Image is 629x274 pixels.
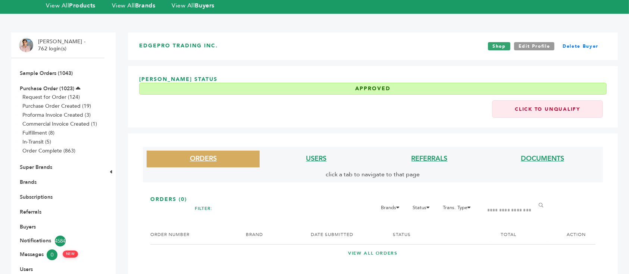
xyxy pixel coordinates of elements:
[20,179,37,186] a: Brands
[20,70,73,77] a: Sample Orders (1043)
[237,225,301,244] th: BRAND
[514,42,555,50] a: Edit Profile
[384,225,491,244] th: STATUS
[69,1,95,10] strong: Products
[492,100,603,118] a: Click to Unqualify
[195,203,213,214] h2: FILTER:
[20,208,41,215] a: Referrals
[22,94,80,101] a: Request for Order (124)
[482,203,539,218] input: Filter by keywords
[488,42,510,50] a: Shop
[20,164,52,171] a: Super Brands
[63,251,78,258] span: NEW
[139,42,218,50] h3: Edgepro Trading Inc.
[150,225,237,244] th: ORDER NUMBER
[301,225,384,244] th: DATE SUBMITTED
[409,203,438,216] li: Status
[491,225,548,244] th: TOTAL
[306,154,326,163] a: USERS
[439,203,479,216] li: Trans. Type
[135,1,155,10] strong: Brands
[22,147,75,154] a: Order Complete (863)
[22,103,91,110] a: Purchase Order Created (19)
[377,203,407,216] li: Brands
[47,249,57,260] span: 0
[20,249,96,260] a: Messages0 NEW
[139,83,607,95] div: Approved
[558,42,603,50] a: Delete Buyer
[150,196,595,203] h1: ORDERS (0)
[195,1,215,10] strong: Buyers
[112,1,156,10] a: View AllBrands
[38,38,87,53] li: [PERSON_NAME] - 762 login(s)
[411,154,448,163] a: REFERRALS
[20,193,53,201] a: Subscriptions
[139,76,607,100] h3: [PERSON_NAME] Status
[150,250,595,256] a: VIEW ALL ORDERS
[22,138,51,145] a: In-Transit (5)
[22,120,97,127] a: Commercial Invoice Created (1)
[20,223,36,230] a: Buyers
[172,1,215,10] a: View AllBuyers
[46,1,96,10] a: View AllProducts
[190,154,217,163] a: ORDERS
[548,225,595,244] th: ACTION
[22,111,91,119] a: Proforma Invoice Created (3)
[521,154,564,163] a: DOCUMENTS
[22,129,54,136] a: Fulfillment (8)
[55,236,66,246] span: 4584
[326,170,420,179] span: click a tab to navigate to that page
[20,266,33,273] a: Users
[20,236,96,246] a: Notifications4584
[20,85,74,92] a: Purchase Order (1023)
